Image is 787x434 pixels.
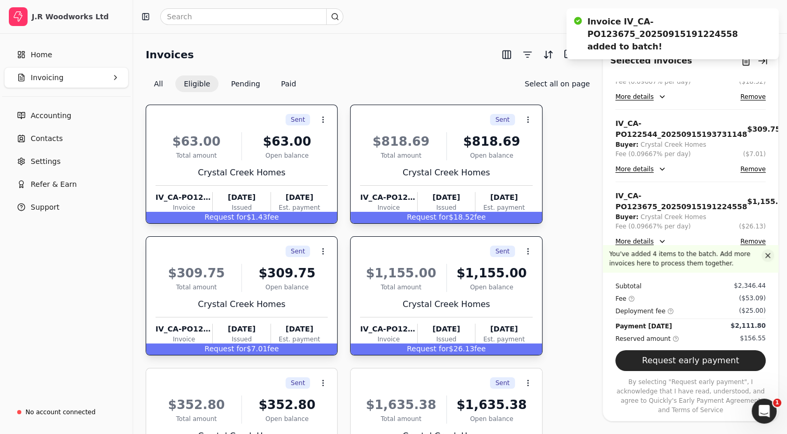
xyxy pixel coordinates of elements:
[615,281,641,291] div: Subtotal
[360,192,417,203] div: IV_CA-PO122545_20250915193736067
[747,118,780,140] button: $309.75
[360,151,442,160] div: Total amount
[407,213,449,221] span: Request for
[351,343,541,355] div: $26.13
[146,46,194,63] h2: Invoices
[615,212,638,222] div: Buyer:
[495,378,509,388] span: Sent
[31,72,63,83] span: Invoicing
[156,192,212,203] div: IV_CA-PO122578_20250915193733824
[360,324,417,335] div: IV_CA-PO123675_20250915191224558
[291,378,305,388] span: Sent
[451,151,533,160] div: Open balance
[156,203,212,212] div: Invoice
[204,344,247,353] span: Request for
[360,203,417,212] div: Invoice
[156,151,237,160] div: Total amount
[156,298,328,311] div: Crystal Creek Homes
[451,414,533,424] div: Open balance
[615,235,666,248] button: More details
[271,192,328,203] div: [DATE]
[246,283,328,292] div: Open balance
[773,399,781,407] span: 1
[418,324,475,335] div: [DATE]
[291,115,305,124] span: Sent
[360,167,532,179] div: Crystal Creek Homes
[734,281,766,290] div: $2,346.44
[517,75,598,92] button: Select all on page
[156,335,212,344] div: Invoice
[31,202,59,213] span: Support
[739,77,766,86] button: ($18.52)
[360,283,442,292] div: Total amount
[743,149,766,159] button: ($7.01)
[146,75,171,92] button: All
[291,247,305,256] span: Sent
[246,414,328,424] div: Open balance
[615,118,747,140] div: IV_CA-PO122544_20250915193731148
[615,77,691,86] div: Fee (0.09667% per day)
[31,156,60,167] span: Settings
[495,247,509,256] span: Sent
[360,395,442,414] div: $1,635.38
[407,344,449,353] span: Request for
[418,203,475,212] div: Issued
[31,133,63,144] span: Contacts
[271,203,328,212] div: Est. payment
[213,335,270,344] div: Issued
[475,324,532,335] div: [DATE]
[739,222,766,231] button: ($26.13)
[615,306,674,316] div: Deployment fee
[4,128,128,149] a: Contacts
[739,293,766,303] div: ($53.09)
[25,407,96,417] div: No account connected
[752,399,777,424] iframe: Intercom live chat
[4,403,128,422] a: No account connected
[213,324,270,335] div: [DATE]
[615,149,691,159] div: Fee (0.09667% per day)
[451,132,533,151] div: $818.69
[4,105,128,126] a: Accounting
[615,190,747,212] div: IV_CA-PO123675_20250915191224558
[213,192,270,203] div: [DATE]
[4,67,128,88] button: Invoicing
[351,212,541,223] div: $18.52
[31,49,52,60] span: Home
[4,197,128,218] button: Support
[615,377,766,415] p: By selecting "Request early payment", I acknowledge that I have read, understood, and agree to Qu...
[730,321,766,330] div: $2,111.80
[246,151,328,160] div: Open balance
[451,395,533,414] div: $1,635.38
[475,203,532,212] div: Est. payment
[739,306,766,315] div: ($25.00)
[587,16,758,53] div: Invoice IV_CA-PO123675_20250915191224558 added to batch!
[146,343,337,355] div: $7.01
[156,324,212,335] div: IV_CA-PO122544_20250915193731148
[495,115,509,124] span: Sent
[740,235,766,248] button: Remove
[273,75,304,92] button: Paid
[4,174,128,195] button: Refer & Earn
[4,44,128,65] a: Home
[271,335,328,344] div: Est. payment
[146,75,304,92] div: Invoice filter options
[156,132,237,151] div: $63.00
[204,213,247,221] span: Request for
[360,335,417,344] div: Invoice
[360,414,442,424] div: Total amount
[156,414,237,424] div: Total amount
[474,213,486,221] span: fee
[223,75,268,92] button: Pending
[740,334,766,343] div: $156.55
[615,222,691,231] div: Fee (0.09667% per day)
[32,11,124,22] div: J.R Woodworks Ltd
[740,163,766,175] button: Remove
[156,167,328,179] div: Crystal Creek Homes
[160,8,343,25] input: Search
[360,264,442,283] div: $1,155.00
[615,334,679,344] div: Reserved amount
[246,264,328,283] div: $309.75
[615,91,666,103] button: More details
